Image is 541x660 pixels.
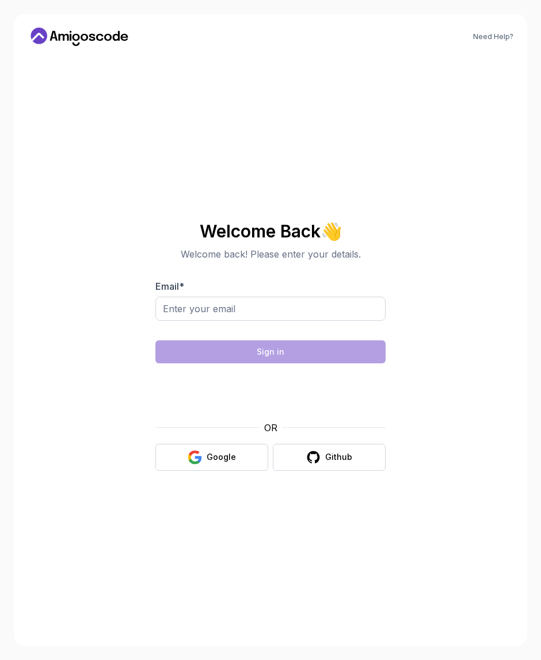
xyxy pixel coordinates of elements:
label: Email * [155,281,184,292]
iframe: Widget containing checkbox for hCaptcha security challenge [184,370,357,414]
input: Enter your email [155,297,386,321]
button: Google [155,444,268,471]
div: Sign in [257,346,284,358]
span: 👋 [318,218,345,244]
p: Welcome back! Please enter your details. [155,247,386,261]
div: Google [207,451,236,463]
a: Need Help? [473,32,513,41]
button: Sign in [155,340,386,363]
p: OR [264,421,277,435]
button: Github [273,444,386,471]
a: Home link [28,28,131,46]
h2: Welcome Back [155,222,386,240]
div: Github [325,451,352,463]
